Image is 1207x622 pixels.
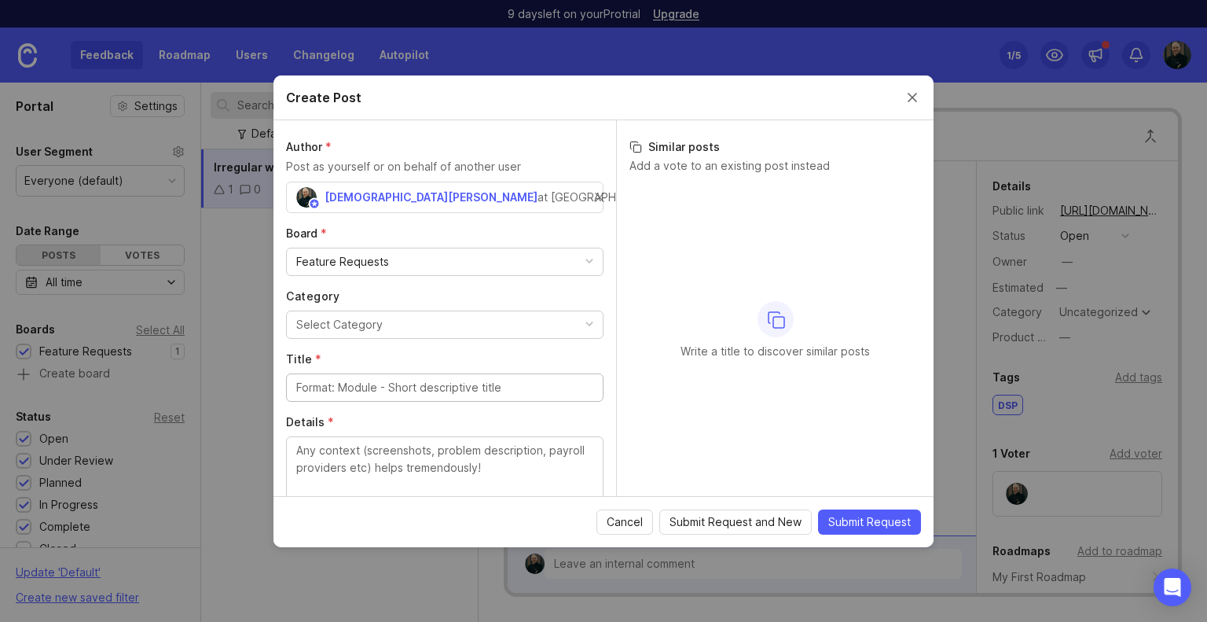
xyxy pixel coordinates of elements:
[286,158,603,175] p: Post as yourself or on behalf of another user
[309,197,321,209] img: member badge
[286,289,603,304] label: Category
[286,352,321,366] span: Title (required)
[828,514,911,530] span: Submit Request
[629,158,921,174] p: Add a vote to an existing post instead
[296,253,389,271] div: Feature Requests
[1154,569,1191,606] div: Open Intercom Messenger
[659,510,812,535] button: Submit Request and New
[286,226,327,240] span: Board (required)
[286,415,334,429] span: Details (required)
[607,514,643,530] span: Cancel
[904,89,921,106] button: Close create post modal
[286,140,332,153] span: Author (required)
[286,88,361,107] h2: Create Post
[818,510,921,535] button: Submit Request
[629,139,921,155] h3: Similar posts
[325,190,537,204] span: [DEMOGRAPHIC_DATA][PERSON_NAME]
[296,187,317,208] img: Christian Kaller
[681,344,870,359] p: Write a title to discover similar posts
[537,189,662,206] div: at [GEOGRAPHIC_DATA]
[596,510,653,535] button: Cancel
[296,379,593,396] input: Format: Module - Short descriptive title
[296,316,383,333] div: Select Category
[670,514,802,530] span: Submit Request and New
